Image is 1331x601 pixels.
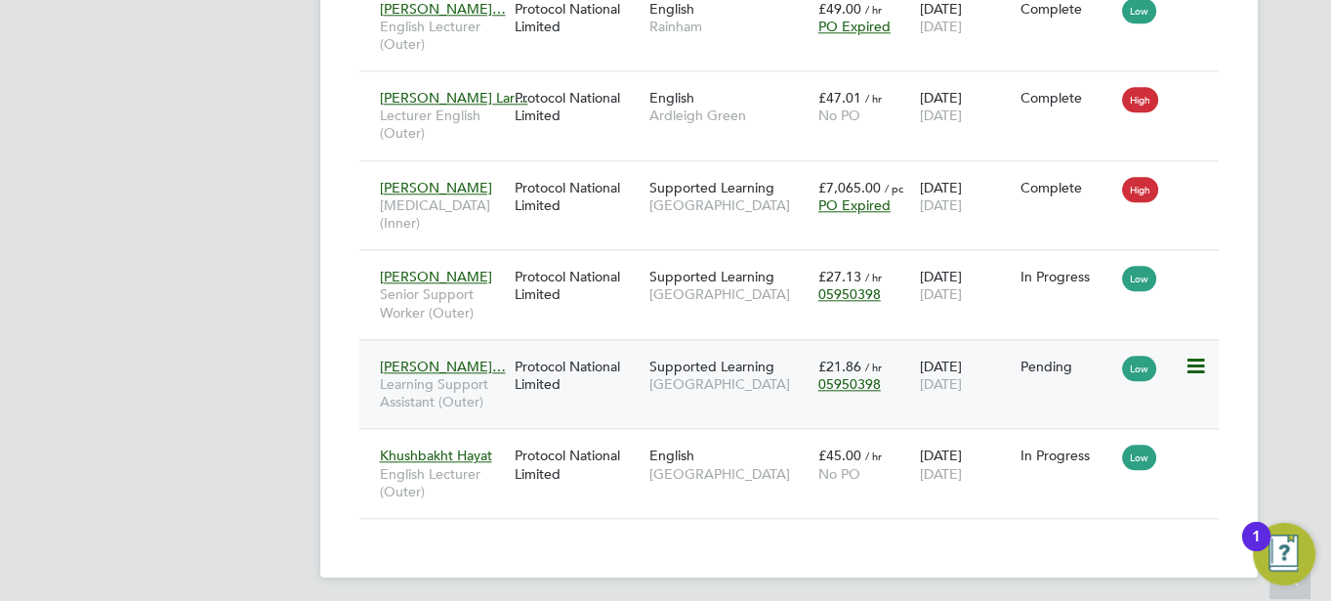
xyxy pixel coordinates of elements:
[919,285,961,303] span: [DATE]
[914,169,1016,224] div: [DATE]
[510,258,645,313] div: Protocol National Limited
[380,285,505,321] span: Senior Support Worker (Outer)
[380,465,505,500] span: English Lecturer (Outer)
[919,18,961,35] span: [DATE]
[649,447,694,464] span: English
[1122,266,1156,291] span: Low
[1122,177,1158,202] span: High
[885,181,903,195] span: / pc
[818,375,881,393] span: 05950398
[510,169,645,224] div: Protocol National Limited
[919,375,961,393] span: [DATE]
[1122,445,1156,470] span: Low
[375,257,1219,274] a: [PERSON_NAME]Senior Support Worker (Outer)Protocol National LimitedSupported Learning[GEOGRAPHIC_...
[1020,447,1112,464] div: In Progress
[649,465,809,483] span: [GEOGRAPHIC_DATA]
[865,449,882,463] span: / hr
[818,447,861,464] span: £45.00
[1253,523,1315,585] button: Open Resource Center, 1 new notification
[865,360,882,374] span: / hr
[649,358,774,375] span: Supported Learning
[1122,87,1158,112] span: High
[919,107,961,124] span: [DATE]
[1020,358,1112,375] div: Pending
[818,268,861,285] span: £27.13
[380,18,505,53] span: English Lecturer (Outer)
[649,107,809,124] span: Ardleigh Green
[380,107,505,142] span: Lecturer English (Outer)
[865,91,882,106] span: / hr
[1122,356,1156,381] span: Low
[510,348,645,403] div: Protocol National Limited
[1020,179,1112,196] div: Complete
[375,347,1219,364] a: [PERSON_NAME]…Learning Support Assistant (Outer)Protocol National LimitedSupported Learning[GEOGR...
[818,285,881,303] span: 05950398
[1020,268,1112,285] div: In Progress
[649,268,774,285] span: Supported Learning
[375,436,1219,452] a: Khushbakht HayatEnglish Lecturer (Outer)Protocol National LimitedEnglish[GEOGRAPHIC_DATA]£45.00 /...
[380,89,528,107] span: [PERSON_NAME] Lar…
[375,168,1219,185] a: [PERSON_NAME][MEDICAL_DATA] (Inner)Protocol National LimitedSupported Learning[GEOGRAPHIC_DATA]£7...
[818,465,860,483] span: No PO
[914,79,1016,134] div: [DATE]
[380,268,492,285] span: [PERSON_NAME]
[1020,89,1112,107] div: Complete
[818,358,861,375] span: £21.86
[818,18,891,35] span: PO Expired
[510,79,645,134] div: Protocol National Limited
[914,437,1016,492] div: [DATE]
[818,196,891,214] span: PO Expired
[649,179,774,196] span: Supported Learning
[380,196,505,232] span: [MEDICAL_DATA] (Inner)
[818,107,860,124] span: No PO
[914,258,1016,313] div: [DATE]
[919,465,961,483] span: [DATE]
[380,358,506,375] span: [PERSON_NAME]…
[380,179,492,196] span: [PERSON_NAME]
[865,2,882,17] span: / hr
[380,447,492,464] span: Khushbakht Hayat
[818,89,861,107] span: £47.01
[649,375,809,393] span: [GEOGRAPHIC_DATA]
[865,270,882,284] span: / hr
[510,437,645,492] div: Protocol National Limited
[914,348,1016,403] div: [DATE]
[649,196,809,214] span: [GEOGRAPHIC_DATA]
[649,18,809,35] span: Rainham
[380,375,505,410] span: Learning Support Assistant (Outer)
[375,78,1219,95] a: [PERSON_NAME] Lar…Lecturer English (Outer)Protocol National LimitedEnglishArdleigh Green£47.01 / ...
[1252,537,1261,562] div: 1
[649,285,809,303] span: [GEOGRAPHIC_DATA]
[818,179,881,196] span: £7,065.00
[919,196,961,214] span: [DATE]
[649,89,694,107] span: English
